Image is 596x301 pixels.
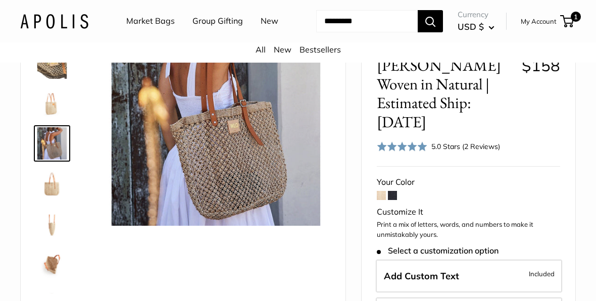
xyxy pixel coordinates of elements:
[377,220,560,239] p: Print a mix of letters, words, and numbers to make it unmistakably yours.
[274,44,291,55] a: New
[384,270,459,282] span: Add Custom Text
[34,44,70,81] a: Mercado Woven in Natural | Estimated Ship: Oct. 19th
[377,246,499,256] span: Select a customization option
[8,263,108,293] iframe: Sign Up via Text for Offers
[34,85,70,121] a: Mercado Woven in Natural | Estimated Ship: Oct. 19th
[571,12,581,22] span: 1
[34,166,70,202] a: Mercado Woven in Natural | Estimated Ship: Oct. 19th
[377,205,560,220] div: Customize It
[36,168,68,200] img: Mercado Woven in Natural | Estimated Ship: Oct. 19th
[36,248,68,281] img: Mercado Woven in Natural | Estimated Ship: Oct. 19th
[529,268,555,280] span: Included
[377,56,514,131] span: [PERSON_NAME] Woven in Natural | Estimated Ship: [DATE]
[36,46,68,79] img: Mercado Woven in Natural | Estimated Ship: Oct. 19th
[34,206,70,242] a: Mercado Woven in Natural | Estimated Ship: Oct. 19th
[521,15,557,27] a: My Account
[377,139,500,154] div: 5.0 Stars (2 Reviews)
[300,44,341,55] a: Bestsellers
[377,175,560,190] div: Your Color
[458,8,494,22] span: Currency
[256,44,266,55] a: All
[261,14,278,29] a: New
[431,141,500,152] div: 5.0 Stars (2 Reviews)
[458,21,484,32] span: USD $
[34,246,70,283] a: Mercado Woven in Natural | Estimated Ship: Oct. 19th
[561,15,574,27] a: 1
[20,14,88,28] img: Apolis
[36,127,68,160] img: Mercado Woven in Natural | Estimated Ship: Oct. 19th
[34,125,70,162] a: Mercado Woven in Natural | Estimated Ship: Oct. 19th
[126,14,175,29] a: Market Bags
[36,87,68,119] img: Mercado Woven in Natural | Estimated Ship: Oct. 19th
[458,19,494,35] button: USD $
[36,208,68,240] img: Mercado Woven in Natural | Estimated Ship: Oct. 19th
[192,14,243,29] a: Group Gifting
[316,10,418,32] input: Search...
[522,56,560,75] span: $158
[376,260,562,293] label: Add Custom Text
[418,10,443,32] button: Search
